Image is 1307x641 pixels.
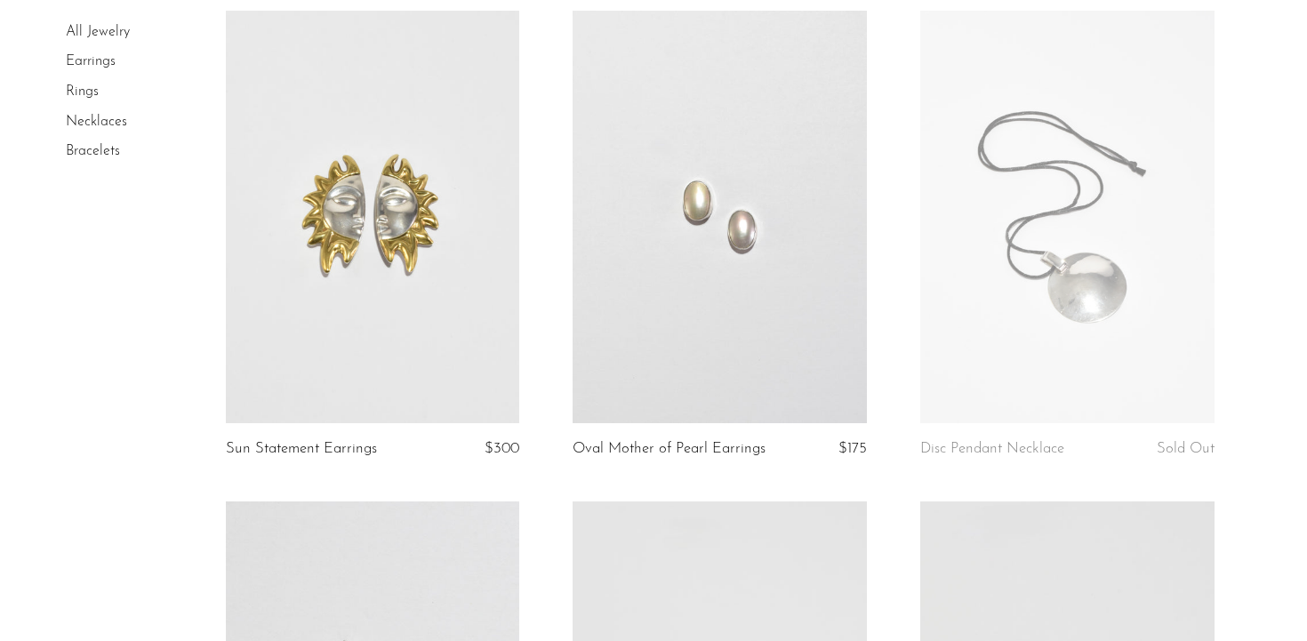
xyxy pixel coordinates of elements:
a: All Jewelry [66,25,130,39]
a: Rings [66,84,99,99]
span: $300 [485,441,519,456]
span: Sold Out [1157,441,1215,456]
a: Oval Mother of Pearl Earrings [573,441,766,457]
a: Earrings [66,55,116,69]
a: Sun Statement Earrings [226,441,377,457]
a: Necklaces [66,115,127,129]
span: $175 [838,441,867,456]
a: Bracelets [66,144,120,158]
a: Disc Pendant Necklace [920,441,1064,457]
